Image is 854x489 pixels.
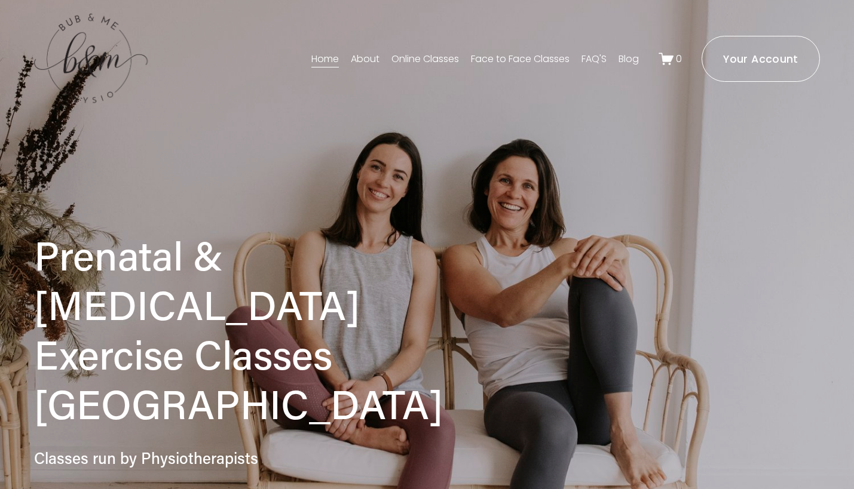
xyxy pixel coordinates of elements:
[351,50,379,69] a: About
[34,230,482,429] h1: Prenatal & [MEDICAL_DATA] Exercise Classes [GEOGRAPHIC_DATA]
[34,448,482,469] h4: Classes run by Physiotherapists
[581,50,607,69] a: FAQ'S
[471,50,570,69] a: Face to Face Classes
[391,50,459,69] a: Online Classes
[34,13,148,105] img: bubandme
[659,51,682,66] a: 0
[676,52,682,66] span: 0
[619,50,639,69] a: Blog
[311,50,339,69] a: Home
[702,36,820,82] a: Your Account
[723,51,798,66] ms-portal-inner: Your Account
